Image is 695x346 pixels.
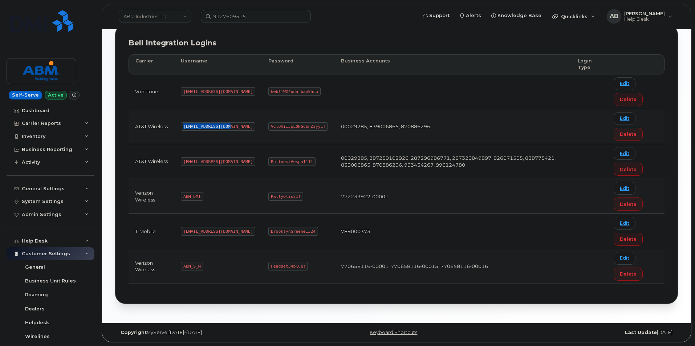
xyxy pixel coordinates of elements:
div: [DATE] [490,330,678,335]
button: Delete [614,128,643,141]
code: RallyOtis21! [268,192,303,201]
code: ABM_S_M [181,262,203,270]
span: Support [429,12,450,19]
a: Edit [614,112,635,125]
td: AT&T Wireless [129,109,174,144]
code: [EMAIL_ADDRESS][DOMAIN_NAME] [181,157,255,166]
button: Delete [614,268,643,281]
span: Delete [620,236,637,243]
div: Bell Integration Logins [129,38,664,48]
a: ABM Industries, Inc. [119,10,191,23]
div: MyServe [DATE]–[DATE] [115,330,303,335]
span: Delete [620,201,637,208]
th: Login Type [571,54,607,74]
span: Delete [620,96,637,103]
a: Knowledge Base [486,8,546,23]
span: Quicklinks [561,13,588,19]
td: T-Mobile [129,214,174,249]
a: Edit [614,252,635,265]
th: Business Accounts [334,54,571,74]
a: Edit [614,182,635,195]
a: Edit [614,147,635,160]
a: Alerts [455,8,486,23]
button: Delete [614,198,643,211]
th: Carrier [129,54,174,74]
a: Edit [614,217,635,229]
button: Delete [614,163,643,176]
span: [PERSON_NAME] [624,11,665,16]
code: ABM_DMI [181,192,203,201]
a: Keyboard Shortcuts [370,330,417,335]
code: VClOHiIJpL0NGcbnZzyy1! [268,122,328,131]
td: Vodafone [129,74,174,109]
span: Delete [620,166,637,173]
strong: Copyright [121,330,147,335]
button: Delete [614,233,643,246]
code: Headset34blue! [268,262,308,270]
input: Find something... [201,10,311,23]
span: Alerts [466,12,481,19]
a: Support [418,8,455,23]
code: kwb!TWX*udn_ban9hcu [268,87,320,96]
code: BrooklynGreene1324 [268,227,318,236]
span: Knowledge Base [497,12,541,19]
span: Help Desk [624,16,665,22]
td: AT&T Wireless [129,144,174,179]
a: Edit [614,77,635,90]
button: Delete [614,93,643,106]
span: AB [610,12,618,21]
td: Verizon Wireless [129,249,174,284]
td: Verizon Wireless [129,179,174,214]
code: [EMAIL_ADDRESS][DOMAIN_NAME] [181,122,255,131]
td: 770658116-00001, 770658116-00015, 770658116-00016 [334,249,571,284]
code: [EMAIL_ADDRESS][DOMAIN_NAME] [181,87,255,96]
th: Username [174,54,262,74]
code: [EMAIL_ADDRESS][DOMAIN_NAME] [181,227,255,236]
td: 272233922-00001 [334,179,571,214]
div: Alex Bradshaw [602,9,678,24]
th: Password [262,54,334,74]
code: RottnestVespa111! [268,157,316,166]
div: Quicklinks [547,9,600,24]
span: Delete [620,131,637,138]
td: 00029285, 287259102926, 287296986771, 287320849897, 826071505, 838775421, 839006865, 870886296, 9... [334,144,571,179]
td: 789000373 [334,214,571,249]
strong: Last Update [625,330,657,335]
span: Delete [620,270,637,277]
td: 00029285, 839006865, 870886296 [334,109,571,144]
